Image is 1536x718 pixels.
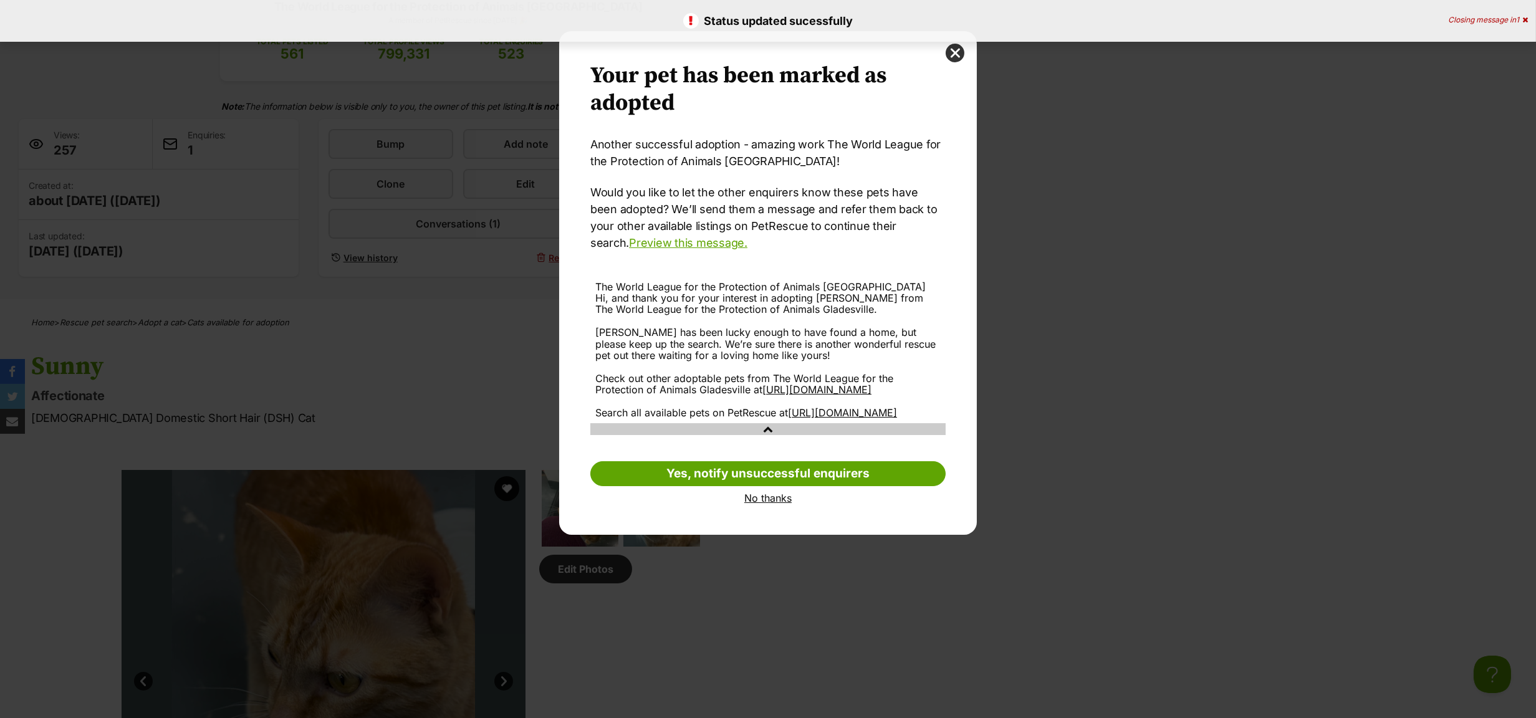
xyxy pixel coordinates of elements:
[762,383,871,396] a: [URL][DOMAIN_NAME]
[12,12,1524,29] p: Status updated sucessfully
[1516,15,1519,24] span: 1
[946,44,964,62] button: close
[788,406,897,419] a: [URL][DOMAIN_NAME]
[590,184,946,251] p: Would you like to let the other enquirers know these pets have been adopted? We’ll send them a me...
[629,236,747,249] a: Preview this message.
[590,461,946,486] a: Yes, notify unsuccessful enquirers
[595,292,941,418] div: Hi, and thank you for your interest in adopting [PERSON_NAME] from The World League for the Prote...
[590,136,946,170] p: Another successful adoption - amazing work The World League for the Protection of Animals [GEOGRA...
[590,492,946,504] a: No thanks
[1448,16,1528,24] div: Closing message in
[590,62,946,117] h2: Your pet has been marked as adopted
[595,280,926,293] span: The World League for the Protection of Animals [GEOGRAPHIC_DATA]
